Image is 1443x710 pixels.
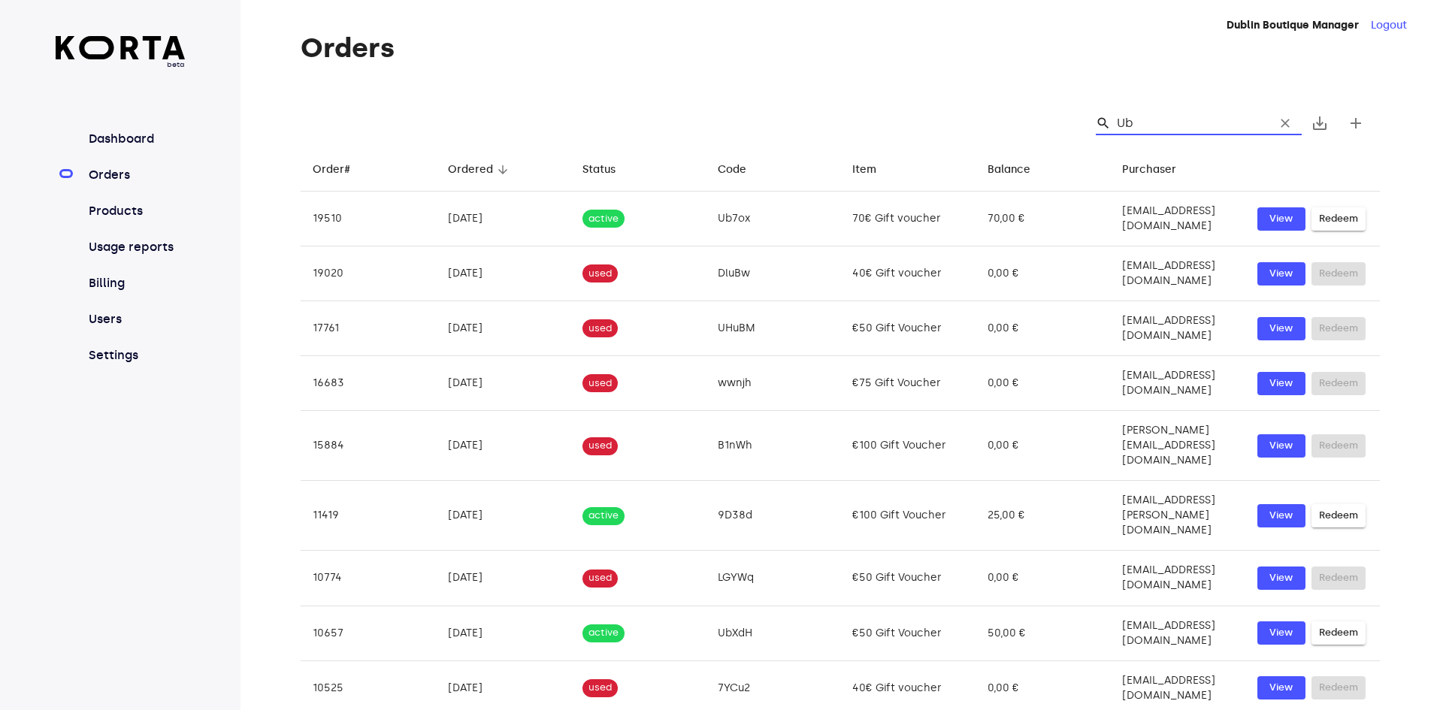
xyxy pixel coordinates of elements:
td: 9D38d [706,481,841,551]
span: Redeem [1319,210,1358,228]
td: 11419 [301,481,436,551]
td: [EMAIL_ADDRESS][DOMAIN_NAME] [1110,301,1245,356]
td: B1nWh [706,411,841,481]
td: 25,00 € [976,481,1111,551]
div: Code [718,161,746,179]
span: View [1265,679,1298,696]
button: Create new gift card [1338,105,1374,141]
a: Settings [86,346,186,364]
a: View [1257,262,1305,286]
td: [EMAIL_ADDRESS][DOMAIN_NAME] [1110,551,1245,606]
span: used [582,267,618,281]
td: DluBw [706,246,841,301]
span: Ordered [448,161,513,179]
button: Redeem [1311,207,1366,231]
img: Korta [56,36,186,59]
span: Item [852,161,896,179]
h1: Orders [301,33,1380,63]
span: Balance [988,161,1050,179]
td: [EMAIL_ADDRESS][PERSON_NAME][DOMAIN_NAME] [1110,481,1245,551]
span: View [1265,320,1298,337]
span: Redeem [1319,507,1358,524]
td: 0,00 € [976,551,1111,606]
span: active [582,509,625,523]
span: Code [718,161,766,179]
span: used [582,681,618,695]
td: [DATE] [436,246,571,301]
td: [DATE] [436,606,571,660]
button: View [1257,317,1305,340]
button: View [1257,434,1305,458]
span: beta [56,59,186,70]
td: [EMAIL_ADDRESS][DOMAIN_NAME] [1110,246,1245,301]
button: View [1257,676,1305,699]
td: 16683 [301,356,436,411]
a: Usage reports [86,238,186,256]
input: Search [1117,111,1263,135]
td: [EMAIL_ADDRESS][DOMAIN_NAME] [1110,356,1245,411]
div: Ordered [448,161,493,179]
td: €75 Gift Voucher [840,356,976,411]
span: View [1265,507,1298,524]
span: View [1265,210,1298,228]
button: View [1257,566,1305,590]
div: Status [582,161,616,179]
a: beta [56,36,186,70]
td: [EMAIL_ADDRESS][DOMAIN_NAME] [1110,192,1245,246]
span: Purchaser [1122,161,1196,179]
button: View [1257,621,1305,645]
span: clear [1278,116,1293,131]
div: Order# [313,161,350,179]
td: 10657 [301,606,436,660]
span: used [582,571,618,585]
span: add [1347,114,1365,132]
span: active [582,212,625,226]
td: 10774 [301,551,436,606]
td: [DATE] [436,192,571,246]
td: €50 Gift Voucher [840,606,976,660]
td: 19510 [301,192,436,246]
td: [DATE] [436,356,571,411]
a: Billing [86,274,186,292]
button: Redeem [1311,621,1366,645]
span: Status [582,161,635,179]
td: €50 Gift Voucher [840,301,976,356]
td: 0,00 € [976,301,1111,356]
td: €100 Gift Voucher [840,411,976,481]
span: View [1265,265,1298,282]
button: View [1257,372,1305,395]
td: 0,00 € [976,246,1111,301]
button: Logout [1371,18,1407,33]
td: 19020 [301,246,436,301]
td: 50,00 € [976,606,1111,660]
span: used [582,439,618,453]
td: [PERSON_NAME][EMAIL_ADDRESS][DOMAIN_NAME] [1110,411,1245,481]
span: Order# [313,161,370,179]
button: View [1257,207,1305,231]
td: €100 Gift Voucher [840,481,976,551]
button: Redeem [1311,504,1366,527]
div: Balance [988,161,1030,179]
td: UbXdH [706,606,841,660]
a: Products [86,202,186,220]
td: €50 Gift Voucher [840,551,976,606]
td: wwnjh [706,356,841,411]
td: 0,00 € [976,356,1111,411]
td: LGYWq [706,551,841,606]
td: [EMAIL_ADDRESS][DOMAIN_NAME] [1110,606,1245,660]
td: [DATE] [436,551,571,606]
span: View [1265,570,1298,587]
button: Clear Search [1269,107,1302,140]
a: Users [86,310,186,328]
td: 40€ Gift voucher [840,246,976,301]
td: 70€ Gift voucher [840,192,976,246]
button: View [1257,504,1305,527]
td: 70,00 € [976,192,1111,246]
span: used [582,322,618,336]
